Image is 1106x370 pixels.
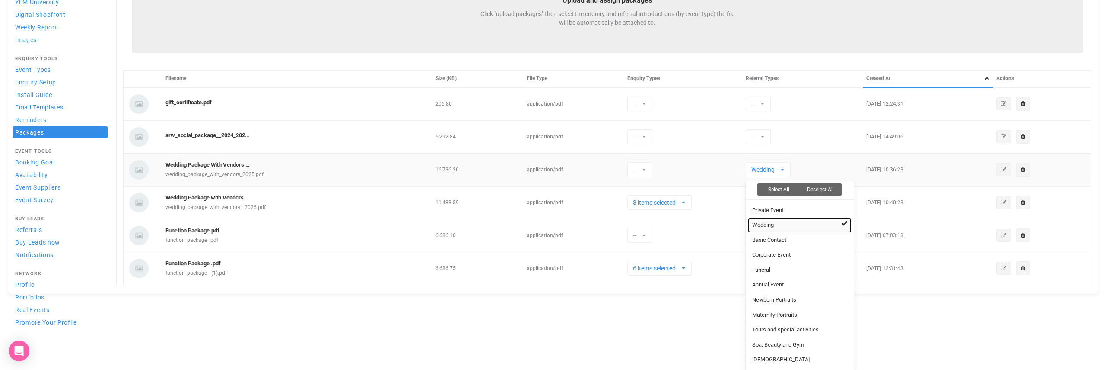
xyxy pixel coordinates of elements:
[523,252,624,285] td: application/pdf
[627,195,692,210] button: 8 items selected
[523,186,624,219] td: application/pdf
[13,89,108,100] a: Install Guide
[15,129,44,136] span: Packages
[627,97,652,111] button: --
[746,162,791,177] button: Wedding
[633,264,680,273] span: 6 items selected
[627,228,652,243] button: --
[863,186,993,219] td: [DATE] 10:40:23
[752,221,774,229] span: Wedding
[633,132,641,141] span: --
[752,251,791,259] span: Corporate Event
[15,216,105,222] h4: Buy Leads
[752,206,784,215] span: Private Event
[13,249,108,261] a: Notifications
[15,104,64,111] span: Email Templates
[15,79,56,86] span: Enquiry Setup
[15,149,105,154] h4: Event Tools
[162,153,432,186] td: wedding_package_with_vendors_2025.pdf
[627,261,692,276] button: 6 items selected
[162,186,432,219] td: wedding_package_with_vendors__2026.pdf
[523,219,624,252] td: application/pdf
[15,251,54,258] span: Notifications
[863,252,993,285] td: [DATE] 12:31:43
[633,165,641,174] span: --
[742,71,863,87] th: Referral Types
[15,66,51,73] span: Event Types
[633,100,641,108] span: --
[127,158,151,182] img: default-placeholder-57811f44773fa38f11f3e9292a3f1f6e664e4cc5ef9c10a4e043afe25c66e017.png
[127,92,151,116] img: default-placeholder-57811f44773fa38f11f3e9292a3f1f6e664e4cc5ef9c10a4e043afe25c66e017.png
[13,169,108,180] a: Availability
[165,132,252,140] a: arw_social_package__2024_2025.pdf
[13,126,108,138] a: Packages
[165,260,221,268] a: Function Package .pdf
[13,236,108,248] a: Buy Leads now
[15,171,48,178] span: Availability
[523,120,624,153] td: application/pdf
[432,153,523,186] td: 16,736.26
[165,161,252,169] a: Wedding Package With Vendors 2025.pdf
[746,129,771,144] button: --
[162,219,432,252] td: function_package_.pdf
[752,296,796,304] span: Newborn Portraits
[627,162,652,177] button: --
[15,184,61,191] span: Event Suppliers
[13,76,108,88] a: Enquiry Setup
[13,64,108,75] a: Event Types
[751,132,760,141] span: --
[127,257,151,280] img: default-placeholder-57811f44773fa38f11f3e9292a3f1f6e664e4cc5ef9c10a4e043afe25c66e017.png
[752,281,784,289] span: Annual Event
[13,101,108,113] a: Email Templates
[863,153,993,186] td: [DATE] 10:36:23
[863,120,993,153] td: [DATE] 14:49:06
[13,279,108,290] a: Profile
[751,165,779,174] span: Wedding
[752,326,819,334] span: Tours and special activities
[13,21,108,33] a: Weekly Report
[13,156,108,168] a: Booking Goal
[127,224,151,248] img: default-placeholder-57811f44773fa38f11f3e9292a3f1f6e664e4cc5ef9c10a4e043afe25c66e017.png
[15,271,105,277] h4: Network
[523,71,624,87] th: File Type: activate to sort column ascending
[13,34,108,45] a: Images
[432,120,523,153] td: 5,292.84
[13,9,108,20] a: Digital Shopfront
[13,304,108,315] a: Real Events
[523,153,624,186] td: application/pdf
[165,99,212,107] a: gift_certificate.pdf
[752,341,804,349] span: Spa, Beauty and Gym
[799,183,842,196] button: Deselect All
[757,183,800,196] button: Select All
[432,186,523,219] td: 11,488.59
[15,196,53,203] span: Event Survey
[15,24,57,31] span: Weekly Report
[746,97,771,111] button: --
[624,71,742,87] th: Enquiry Types
[432,252,523,285] td: 6,686.75
[13,224,108,235] a: Referrals
[752,311,797,319] span: Maternity Portraits
[15,159,54,166] span: Booking Goal
[13,181,108,193] a: Event Suppliers
[127,191,151,215] img: default-placeholder-57811f44773fa38f11f3e9292a3f1f6e664e4cc5ef9c10a4e043afe25c66e017.png
[165,194,252,202] a: Wedding Package with Vendors 2026.pdf
[478,10,737,27] p: Click "upload packages" then select the enquiry and referral introductions (by event type) the fi...
[15,116,46,123] span: Reminders
[15,56,105,61] h4: Enquiry Tools
[15,36,37,43] span: Images
[13,291,108,303] a: Portfolios
[752,266,770,274] span: Funeral
[751,100,760,108] span: --
[523,87,624,121] td: application/pdf
[162,71,432,87] th: Filename: activate to sort column ascending
[432,87,523,121] td: 206.80
[633,198,680,207] span: 8 items selected
[13,194,108,206] a: Event Survey
[633,231,641,240] span: --
[15,11,66,18] span: Digital Shopfront
[13,316,108,328] a: Promote Your Profile
[9,341,29,361] div: Open Intercom Messenger
[863,71,993,87] th: Created At: activate to sort column ascending
[13,114,108,125] a: Reminders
